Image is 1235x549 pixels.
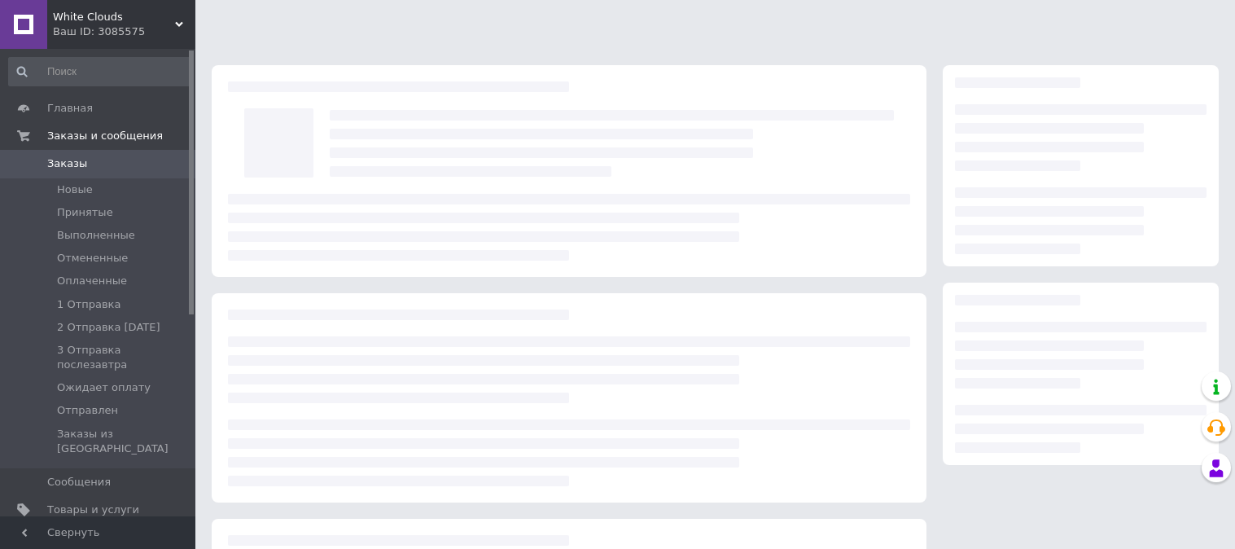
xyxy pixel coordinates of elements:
span: Главная [47,101,93,116]
span: Новые [57,182,93,197]
span: Отмененные [57,251,128,266]
span: 3 Отправка послезавтра [57,343,191,372]
span: 1 Отправка [57,297,120,312]
span: Оплаченные [57,274,127,288]
span: Принятые [57,205,113,220]
span: Ожидает оплату [57,380,151,395]
span: Выполненные [57,228,135,243]
span: Заказы из [GEOGRAPHIC_DATA] [57,427,191,456]
span: 2 Отправка [DATE] [57,320,160,335]
span: Заказы и сообщения [47,129,163,143]
span: Товары и услуги [47,503,139,517]
input: Поиск [8,57,192,86]
span: Отправлен [57,403,118,418]
span: Заказы [47,156,87,171]
span: Сообщения [47,475,111,490]
div: Ваш ID: 3085575 [53,24,195,39]
span: White Clouds [53,10,175,24]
